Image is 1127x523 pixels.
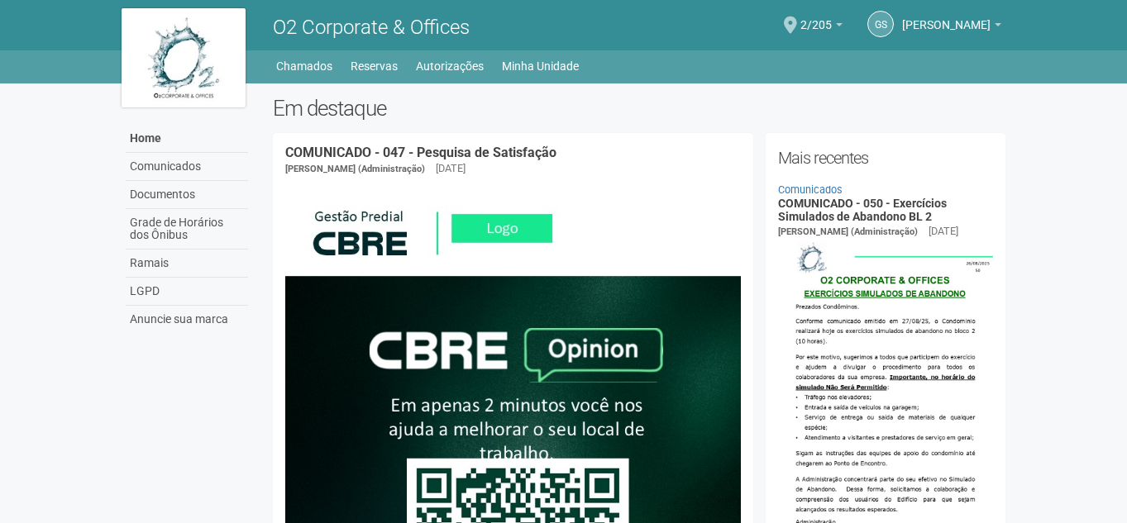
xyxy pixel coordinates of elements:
a: LGPD [126,278,248,306]
a: Grade de Horários dos Ônibus [126,209,248,250]
a: COMUNICADO - 047 - Pesquisa de Satisfação [285,145,556,160]
a: Home [126,125,248,153]
a: Ramais [126,250,248,278]
a: [PERSON_NAME] [902,21,1001,34]
span: 2/205 [800,2,832,31]
a: Documentos [126,181,248,209]
div: [DATE] [929,224,958,239]
a: GS [867,11,894,37]
a: Anuncie sua marca [126,306,248,333]
a: Minha Unidade [502,55,579,78]
span: Gilberto Stiebler Filho [902,2,991,31]
a: Chamados [276,55,332,78]
span: [PERSON_NAME] (Administração) [778,226,918,237]
a: Comunicados [126,153,248,181]
a: Comunicados [778,183,843,196]
h2: Em destaque [273,96,1006,121]
a: 2/205 [800,21,843,34]
a: COMUNICADO - 050 - Exercícios Simulados de Abandono BL 2 [778,197,947,222]
h2: Mais recentes [778,145,994,170]
a: Reservas [351,55,398,78]
a: Autorizações [416,55,484,78]
span: [PERSON_NAME] (Administração) [285,164,425,174]
span: O2 Corporate & Offices [273,16,470,39]
img: logo.jpg [122,8,246,107]
div: [DATE] [436,161,466,176]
